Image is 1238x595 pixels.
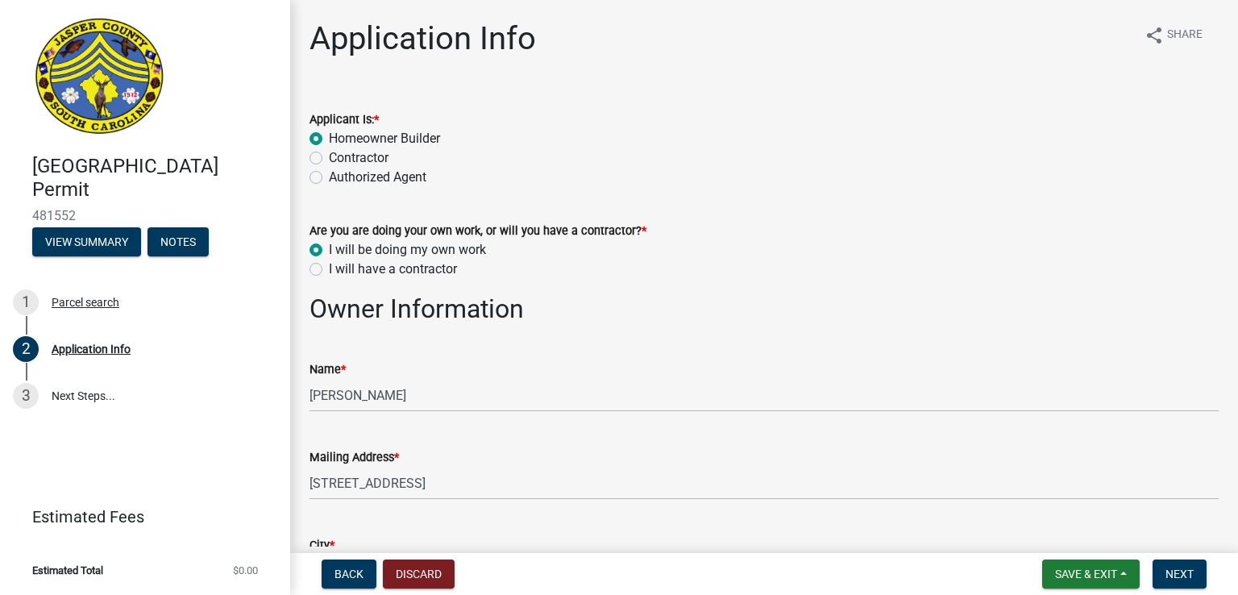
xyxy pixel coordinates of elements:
[309,540,334,551] label: City
[32,236,141,249] wm-modal-confirm: Summary
[329,240,486,260] label: I will be doing my own work
[1165,568,1194,580] span: Next
[1055,568,1117,580] span: Save & Exit
[334,568,364,580] span: Back
[233,565,258,576] span: $0.00
[32,17,167,138] img: Jasper County, South Carolina
[52,343,131,355] div: Application Info
[13,336,39,362] div: 2
[13,383,39,409] div: 3
[147,227,209,256] button: Notes
[1042,560,1140,589] button: Save & Exit
[32,208,258,223] span: 481552
[32,227,141,256] button: View Summary
[329,168,426,187] label: Authorized Agent
[309,293,1219,324] h2: Owner Information
[322,560,376,589] button: Back
[329,129,440,148] label: Homeowner Builder
[13,501,264,533] a: Estimated Fees
[309,19,536,58] h1: Application Info
[1153,560,1207,589] button: Next
[13,289,39,315] div: 1
[329,148,388,168] label: Contractor
[1145,26,1164,45] i: share
[309,452,399,464] label: Mailing Address
[147,236,209,249] wm-modal-confirm: Notes
[1167,26,1203,45] span: Share
[1132,19,1215,51] button: shareShare
[32,565,103,576] span: Estimated Total
[329,260,457,279] label: I will have a contractor
[383,560,455,589] button: Discard
[309,226,646,237] label: Are you are doing your own work, or will you have a contractor?
[52,297,119,308] div: Parcel search
[32,155,277,202] h4: [GEOGRAPHIC_DATA] Permit
[309,114,379,126] label: Applicant Is:
[309,364,346,376] label: Name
